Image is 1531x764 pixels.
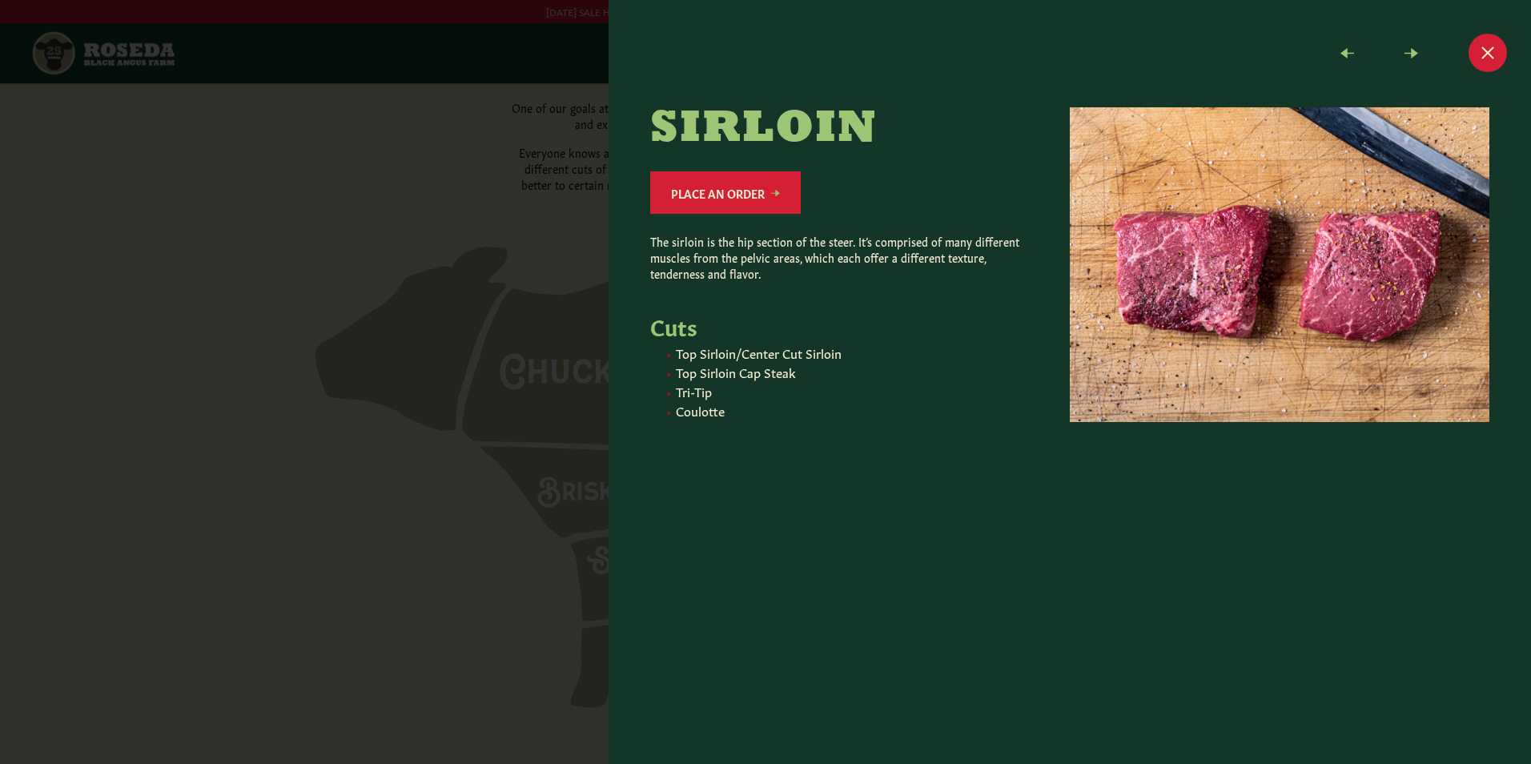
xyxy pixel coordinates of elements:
li: Top Sirloin/Center Cut Sirloin [676,344,1031,360]
li: Coulotte [676,402,1031,418]
li: Top Sirloin Cap Steak [676,364,1031,380]
li: Tri-Tip [676,383,1031,399]
h5: Cuts [650,313,1031,338]
p: The sirloin is the hip section of the steer. It’s comprised of many different muscles from the pe... [650,233,1031,281]
h2: Sirloin [650,107,1031,152]
a: Place an Order [650,171,801,214]
button: Close modal [1469,34,1507,72]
